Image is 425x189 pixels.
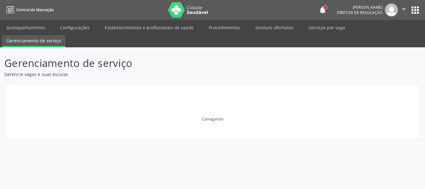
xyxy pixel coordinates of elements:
a: Serviços por vaga [304,22,349,33]
div: Carregando [202,116,223,122]
p: Gerenciamento de serviço [4,55,296,71]
a: Gerenciamento de serviço [2,35,65,47]
button: notifications [318,6,327,14]
a: Acompanhamento [2,22,49,33]
button:  [398,3,410,17]
a: Configurações [56,22,94,33]
span: Central de Marcação [16,7,54,12]
button: apps [410,5,421,16]
a: Procedimentos [204,22,244,33]
a: Central de Marcação [4,5,54,15]
p: Gerencie vagas e suas escalas [4,71,296,78]
img: img [385,3,398,17]
a: Serviços ofertados [251,22,298,33]
div: [PERSON_NAME] [337,5,383,10]
a: Estabelecimentos e profissionais de saúde [100,22,198,33]
span: Diretor de regulação [337,10,383,15]
i:  [400,6,407,12]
